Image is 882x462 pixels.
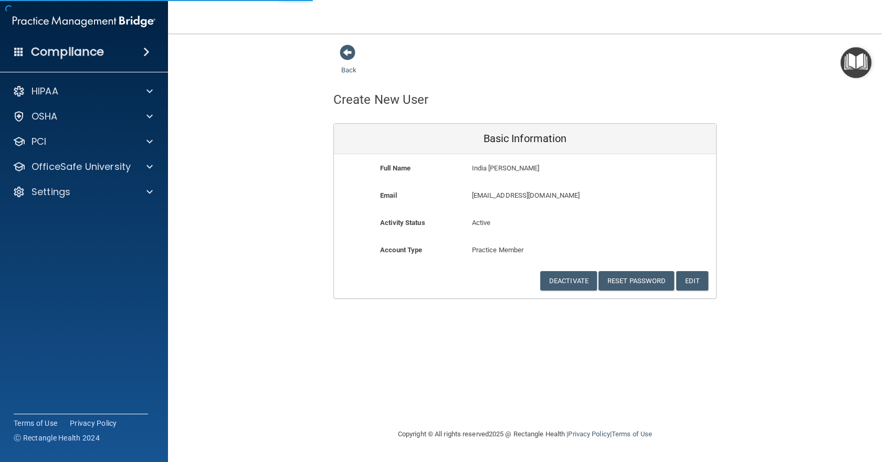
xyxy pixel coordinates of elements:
[472,162,639,175] p: India [PERSON_NAME]
[31,110,58,123] p: OSHA
[472,189,639,202] p: [EMAIL_ADDRESS][DOMAIN_NAME]
[13,11,155,32] img: PMB logo
[472,244,579,256] p: Practice Member
[13,85,153,98] a: HIPAA
[31,85,58,98] p: HIPAA
[612,430,652,438] a: Terms of Use
[14,433,100,443] span: Ⓒ Rectangle Health 2024
[14,418,57,428] a: Terms of Use
[380,246,422,254] b: Account Type
[13,160,153,173] a: OfficeSafe University
[334,124,716,154] div: Basic Information
[676,271,708,291] button: Edit
[472,217,579,229] p: Active
[380,219,425,227] b: Activity Status
[380,191,397,199] b: Email
[31,45,104,59] h4: Compliance
[568,430,610,438] a: Privacy Policy
[13,110,153,123] a: OSHA
[333,417,717,451] div: Copyright © All rights reserved 2025 @ Rectangle Health | |
[31,135,46,148] p: PCI
[31,160,131,173] p: OfficeSafe University
[31,186,70,198] p: Settings
[540,271,597,291] button: Deactivate
[598,271,674,291] button: Reset Password
[13,186,153,198] a: Settings
[841,47,871,78] button: Open Resource Center
[70,418,117,428] a: Privacy Policy
[341,53,356,74] a: Back
[333,93,429,106] h4: Create New User
[380,164,411,172] b: Full Name
[13,135,153,148] a: PCI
